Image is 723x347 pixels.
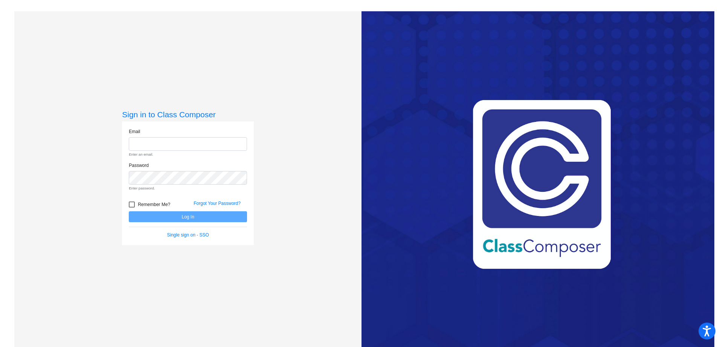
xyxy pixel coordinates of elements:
label: Email [129,128,140,135]
label: Password [129,162,149,169]
a: Single sign on - SSO [167,232,209,238]
a: Forgot Your Password? [194,201,241,206]
button: Log In [129,211,247,222]
small: Enter password. [129,186,247,191]
small: Enter an email. [129,152,247,157]
h3: Sign in to Class Composer [122,110,254,119]
span: Remember Me? [138,200,170,209]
